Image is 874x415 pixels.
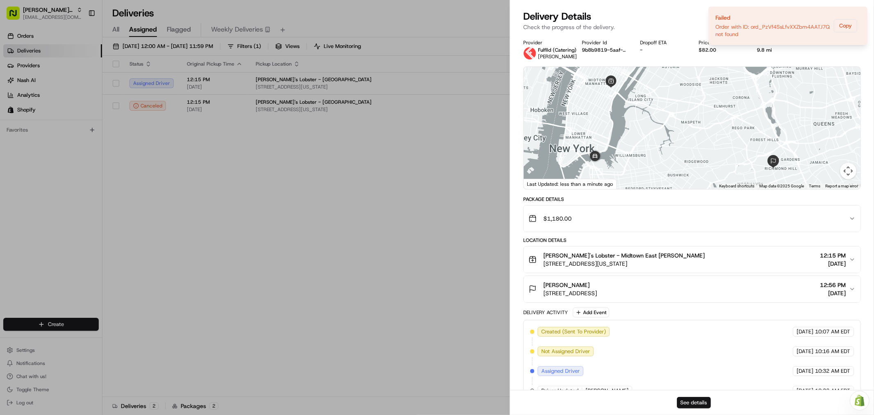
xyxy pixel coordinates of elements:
[524,179,617,189] div: Last Updated: less than a minute ago
[541,367,580,375] span: Assigned Driver
[699,39,744,46] div: Price
[840,163,856,179] button: Map camera controls
[538,47,577,53] span: Fulflld (Catering)
[58,139,99,145] a: Powered byPylon
[66,116,135,130] a: 💻API Documentation
[28,87,104,93] div: We're available if you need us!
[21,53,135,62] input: Clear
[815,348,850,355] span: 10:16 AM EDT
[8,8,25,25] img: Nash
[640,39,686,46] div: Dropoff ETA
[541,387,579,394] span: Driver Updated
[797,328,813,335] span: [DATE]
[719,183,754,189] button: Keyboard shortcuts
[797,387,813,394] span: [DATE]
[797,367,813,375] span: [DATE]
[543,289,597,297] span: [STREET_ADDRESS]
[543,251,705,260] span: [PERSON_NAME]'s Lobster - Midtown East [PERSON_NAME]
[523,47,536,60] img: profile_Fulflld_OnFleet_Thistle_SF.png
[815,367,850,375] span: 10:32 AM EDT
[820,281,846,289] span: 12:56 PM
[69,120,76,126] div: 💻
[523,10,591,23] span: Delivery Details
[8,120,15,126] div: 📗
[543,260,705,268] span: [STREET_ADDRESS][US_STATE]
[523,309,568,316] div: Delivery Activity
[538,53,577,60] span: [PERSON_NAME]
[524,205,860,232] button: $1,180.00
[759,184,804,188] span: Map data ©2025 Google
[797,348,813,355] span: [DATE]
[809,184,820,188] a: Terms
[8,33,149,46] p: Welcome 👋
[640,47,686,53] div: -
[82,139,99,145] span: Pylon
[77,119,132,127] span: API Documentation
[524,246,860,273] button: [PERSON_NAME]'s Lobster - Midtown East [PERSON_NAME][STREET_ADDRESS][US_STATE]12:15 PM[DATE]
[573,308,609,317] button: Add Event
[524,276,860,302] button: [PERSON_NAME][STREET_ADDRESS]12:56 PM[DATE]
[541,348,590,355] span: Not Assigned Driver
[757,39,803,46] div: Distance
[815,387,850,394] span: 10:32 AM EDT
[543,214,572,223] span: $1,180.00
[815,328,850,335] span: 10:07 AM EDT
[699,47,744,53] div: $82.00
[526,178,553,189] a: Open this area in Google Maps (opens a new window)
[139,81,149,91] button: Start new chat
[523,39,569,46] div: Provider
[523,237,861,244] div: Location Details
[582,47,627,53] button: 9b8b9819-5aaf-8e0d-95af-c3ff9c868d32
[16,119,63,127] span: Knowledge Base
[820,251,846,260] span: 12:15 PM
[586,387,629,394] span: [PERSON_NAME]
[526,178,553,189] img: Google
[820,289,846,297] span: [DATE]
[757,47,803,53] div: 9.8 mi
[8,78,23,93] img: 1736555255976-a54dd68f-1ca7-489b-9aae-adbdc363a1c4
[677,397,711,408] button: See details
[541,328,606,335] span: Created (Sent To Provider)
[543,281,590,289] span: [PERSON_NAME]
[582,39,627,46] div: Provider Id
[28,78,134,87] div: Start new chat
[825,184,858,188] a: Report a map error
[523,23,861,31] p: Check the progress of the delivery.
[5,116,66,130] a: 📗Knowledge Base
[523,196,861,203] div: Package Details
[820,260,846,268] span: [DATE]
